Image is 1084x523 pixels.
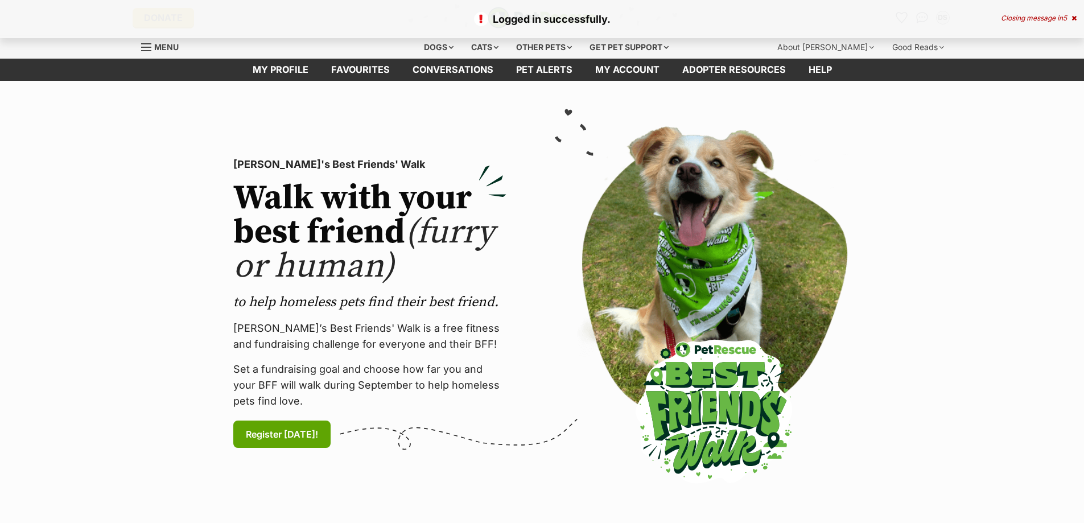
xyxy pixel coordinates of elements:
[233,211,494,288] span: (furry or human)
[233,361,506,409] p: Set a fundraising goal and choose how far you and your BFF will walk during September to help hom...
[797,59,843,81] a: Help
[233,293,506,311] p: to help homeless pets find their best friend.
[141,36,187,56] a: Menu
[582,36,677,59] div: Get pet support
[884,36,952,59] div: Good Reads
[246,427,318,441] span: Register [DATE]!
[416,36,461,59] div: Dogs
[320,59,401,81] a: Favourites
[769,36,882,59] div: About [PERSON_NAME]
[401,59,505,81] a: conversations
[154,42,179,52] span: Menu
[505,59,584,81] a: Pet alerts
[233,320,506,352] p: [PERSON_NAME]’s Best Friends' Walk is a free fitness and fundraising challenge for everyone and t...
[233,421,331,448] a: Register [DATE]!
[463,36,506,59] div: Cats
[233,157,506,172] p: [PERSON_NAME]'s Best Friends' Walk
[584,59,671,81] a: My account
[508,36,580,59] div: Other pets
[233,182,506,284] h2: Walk with your best friend
[671,59,797,81] a: Adopter resources
[241,59,320,81] a: My profile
